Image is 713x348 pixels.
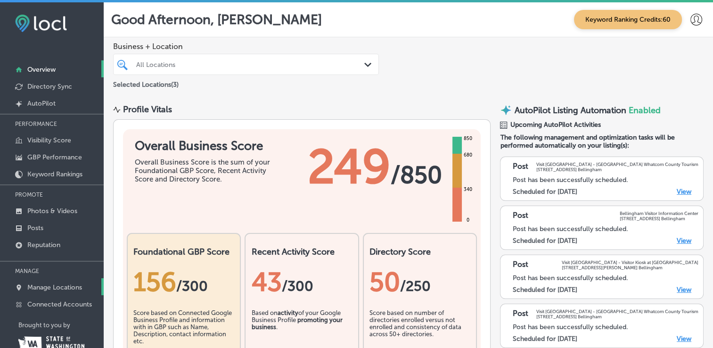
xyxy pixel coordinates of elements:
a: View [677,335,691,343]
span: /250 [400,278,431,295]
span: /300 [281,278,313,295]
label: Scheduled for [DATE] [512,286,577,294]
div: Post has been successfully scheduled. [512,274,698,282]
p: Post [512,309,528,319]
b: activity [277,309,298,316]
div: 43 [251,266,352,298]
div: Post has been successfully scheduled. [512,323,698,331]
div: 340 [461,186,474,193]
a: View [677,286,691,294]
p: Good Afternoon, [PERSON_NAME] [111,12,322,27]
p: Posts [27,224,43,232]
b: promoting your business [251,316,342,331]
p: Photos & Videos [27,207,77,215]
label: Scheduled for [DATE] [512,335,577,343]
div: 850 [461,135,474,142]
p: Keyword Rankings [27,170,82,178]
p: [STREET_ADDRESS] Bellingham [536,167,698,172]
p: Visibility Score [27,136,71,144]
p: Bellingham Visitor Information Center [620,211,698,216]
div: Post has been successfully scheduled. [512,176,698,184]
h1: Overall Business Score [135,139,276,153]
div: All Locations [136,60,365,68]
p: Visit [GEOGRAPHIC_DATA] - [GEOGRAPHIC_DATA] Whatcom County Tourism [536,162,698,167]
span: / 850 [390,161,442,189]
span: The following management and optimization tasks will be performed automatically on your listing(s): [500,133,704,149]
div: Profile Vitals [123,104,172,115]
div: Overall Business Score is the sum of your Foundational GBP Score, Recent Activity Score and Direc... [135,158,276,183]
span: Business + Location [113,42,379,51]
a: View [677,188,691,196]
p: Selected Locations ( 3 ) [113,77,179,89]
p: Reputation [27,241,60,249]
div: Post has been successfully scheduled. [512,225,698,233]
span: 249 [307,139,390,195]
span: Keyword Ranking Credits: 60 [574,10,682,29]
h2: Directory Score [369,247,470,257]
div: 50 [369,266,470,298]
img: fda3e92497d09a02dc62c9cd864e3231.png [15,15,67,32]
p: GBP Performance [27,153,82,161]
p: AutoPilot Listing Automation [514,105,626,116]
p: Post [512,162,528,172]
p: Brought to you by [18,322,104,329]
span: Enabled [628,105,660,116]
p: Overview [27,66,56,74]
span: Upcoming AutoPilot Activities [510,121,600,129]
div: 156 [133,266,234,298]
p: Directory Sync [27,83,72,91]
img: autopilot-icon [500,104,512,116]
span: / 300 [176,278,208,295]
a: View [677,237,691,245]
p: Post [512,211,528,221]
p: Visit [GEOGRAPHIC_DATA] - Visitor Kiosk at [GEOGRAPHIC_DATA] [562,260,698,265]
p: Manage Locations [27,283,82,291]
p: [STREET_ADDRESS][PERSON_NAME] Bellingham [562,265,698,270]
p: Connected Accounts [27,300,92,308]
p: [STREET_ADDRESS] Bellingham [620,216,698,221]
p: Post [512,260,528,270]
p: AutoPilot [27,99,56,108]
p: Visit [GEOGRAPHIC_DATA] - [GEOGRAPHIC_DATA] Whatcom County Tourism [536,309,698,314]
label: Scheduled for [DATE] [512,237,577,245]
label: Scheduled for [DATE] [512,188,577,196]
h2: Recent Activity Score [251,247,352,257]
div: 0 [464,216,471,224]
h2: Foundational GBP Score [133,247,234,257]
p: [STREET_ADDRESS] Bellingham [536,314,698,319]
div: 680 [461,151,474,159]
